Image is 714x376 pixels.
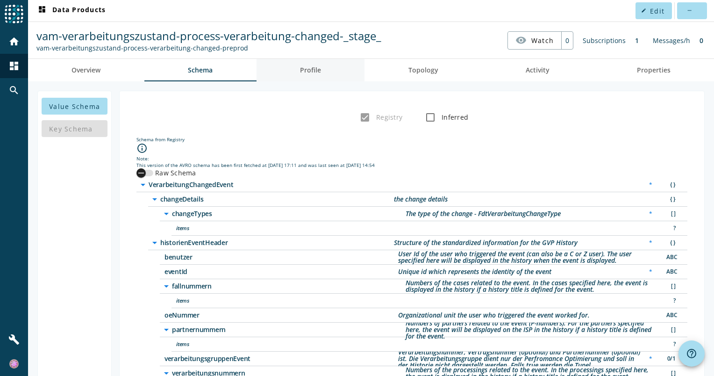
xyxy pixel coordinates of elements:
div: Kafka Topic: vam-verarbeitungszustand-process-verarbeitung-changed-preprod [36,43,381,52]
span: Profile [300,67,321,73]
div: Description [394,196,448,202]
div: Description [406,320,656,340]
div: Array [662,209,680,219]
mat-icon: edit [641,8,646,13]
button: Edit [635,2,672,19]
span: /historienEventHeader/partnernummern/items [176,341,410,347]
i: arrow_drop_down [137,179,149,190]
mat-icon: more_horiz [686,8,692,13]
span: Topology [408,67,438,73]
div: Required [644,238,657,248]
span: /historienEventHeader [160,239,394,246]
span: /historienEventHeader/benutzer [164,254,398,260]
i: arrow_drop_down [161,324,172,335]
div: String [662,311,680,320]
i: arrow_drop_down [149,194,160,205]
mat-icon: build [8,334,20,345]
span: Edit [650,7,664,15]
span: /historienEventHeader/oeNummer [164,312,398,318]
i: info_outline [136,143,148,154]
span: /changeDetails/changeTypes/items [176,225,410,231]
div: Subscriptions [578,31,630,50]
div: Note: [136,155,687,162]
button: Watch [508,32,561,49]
span: vam-verarbeitungszustand-process-verarbeitung-changed-_stage_ [36,28,381,43]
span: /historienEventHeader/fallnummern [172,283,406,289]
span: /historienEventHeader/partnernummern [172,326,406,333]
span: Data Products [36,5,106,16]
div: Required [644,209,657,219]
div: Object [662,238,680,248]
button: Data Products [33,2,109,19]
span: Activity [526,67,550,73]
i: arrow_drop_down [161,281,172,292]
div: This version of the AVRO schema has been first fetched at [DATE] 17:11 and was last seen at [DATE... [136,162,687,168]
div: Description [394,239,578,246]
div: Description [406,210,561,217]
div: Messages/h [648,31,695,50]
span: /historienEventHeader/fallnummern/items [176,297,410,304]
div: 0 [695,31,708,50]
div: Unknown [662,224,680,233]
div: Required [644,267,657,277]
label: Inferred [440,113,468,122]
div: Required [644,354,657,364]
mat-icon: dashboard [36,5,48,16]
button: Value Schema [42,98,107,115]
mat-icon: visibility [515,35,527,46]
div: String [662,253,680,262]
span: Schema [188,67,213,73]
mat-icon: home [8,36,20,47]
span: /changeDetails/changeTypes [172,210,406,217]
div: Array [662,282,680,291]
span: Watch [531,32,554,49]
div: Boolean [662,354,680,364]
mat-icon: search [8,85,20,96]
span: /historienEventHeader/eventId [164,268,398,275]
div: Object [662,195,680,204]
span: / [149,181,382,188]
div: Description [406,280,656,293]
span: Value Schema [49,102,100,111]
div: Description [398,312,590,318]
span: Properties [637,67,671,73]
div: Description [398,251,659,264]
span: /historienEventHeader/verarbeitungsgruppenEvent [164,355,398,362]
label: Raw Schema [153,168,196,178]
div: Description [398,268,551,275]
span: /changeDetails [160,196,394,202]
div: Unknown [662,340,680,349]
i: arrow_drop_down [149,237,160,248]
div: String [662,267,680,277]
div: 0 [561,32,573,49]
div: 1 [630,31,643,50]
img: spoud-logo.svg [5,5,23,23]
i: arrow_drop_down [161,208,172,219]
div: Object [662,180,680,190]
div: Required [644,180,657,190]
div: Array [662,325,680,335]
div: Schema from Registry [136,136,687,143]
div: Unknown [662,296,680,306]
img: 264ed1e3ddf184ed3b035e79b2fdbf48 [9,359,19,369]
span: Overview [71,67,100,73]
mat-icon: dashboard [8,60,20,72]
mat-icon: help_outline [686,348,697,359]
